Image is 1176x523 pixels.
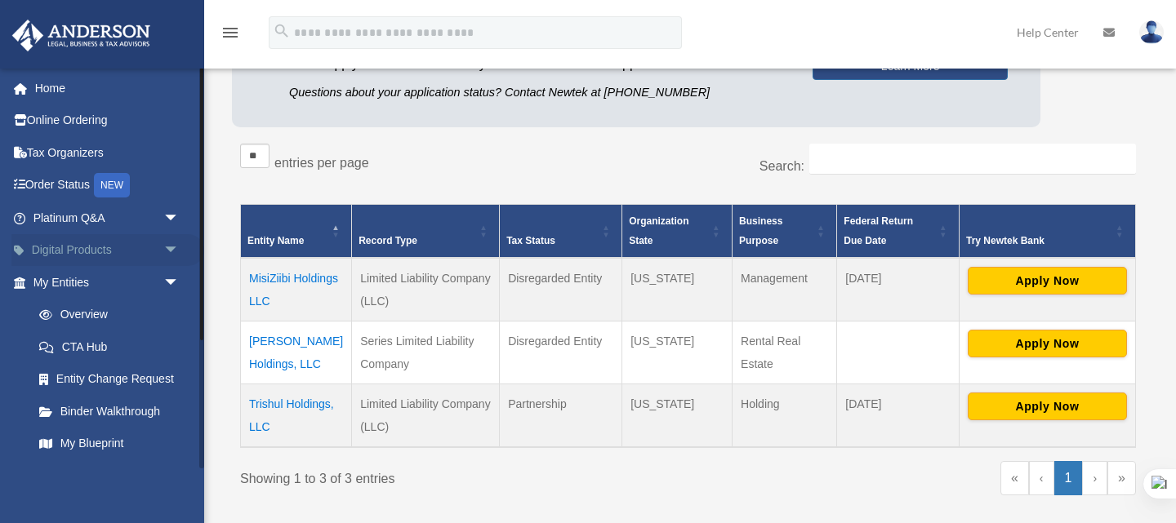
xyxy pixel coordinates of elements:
td: Limited Liability Company (LLC) [352,258,500,321]
button: Apply Now [968,267,1127,295]
td: MisiZiibi Holdings LLC [241,258,352,321]
td: Management [733,258,837,321]
a: My Entitiesarrow_drop_down [11,266,196,299]
div: Showing 1 to 3 of 3 entries [240,461,676,490]
div: Try Newtek Bank [966,231,1111,250]
td: [US_STATE] [622,321,733,383]
td: Partnership [500,383,622,447]
a: My Blueprint [23,428,196,460]
span: Business Purpose [739,215,782,246]
a: Digital Productsarrow_drop_down [11,234,204,267]
span: arrow_drop_down [163,234,196,268]
p: Questions about your application status? Contact Newtek at [PHONE_NUMBER] [289,82,788,103]
th: Try Newtek Bank : Activate to sort [959,204,1135,258]
a: Home [11,72,204,104]
th: Business Purpose: Activate to sort [733,204,837,258]
td: [DATE] [837,258,960,321]
td: Trishul Holdings, LLC [241,383,352,447]
label: entries per page [274,156,369,170]
td: Disregarded Entity [500,258,622,321]
a: Tax Organizers [11,136,204,169]
button: Apply Now [968,330,1127,357]
td: [US_STATE] [622,383,733,447]
td: Series Limited Liability Company [352,321,500,383]
a: menu [220,29,240,42]
i: menu [220,23,240,42]
td: Holding [733,383,837,447]
a: Order StatusNEW [11,169,204,202]
a: Online Ordering [11,104,204,137]
a: Binder Walkthrough [23,395,196,428]
span: arrow_drop_down [163,202,196,235]
span: Federal Return Due Date [844,215,913,246]
th: Tax Status: Activate to sort [500,204,622,258]
i: search [273,22,291,40]
td: Rental Real Estate [733,321,837,383]
td: [PERSON_NAME] Holdings, LLC [241,321,352,383]
span: arrow_drop_down [163,266,196,299]
a: Overview [23,299,188,331]
td: [DATE] [837,383,960,447]
td: Limited Liability Company (LLC) [352,383,500,447]
span: Entity Name [247,235,304,246]
th: Organization State: Activate to sort [622,204,733,258]
img: Anderson Advisors Platinum Portal [7,20,155,51]
span: Organization State [629,215,688,246]
label: Search: [759,159,804,173]
td: [US_STATE] [622,258,733,321]
th: Record Type: Activate to sort [352,204,500,258]
div: NEW [94,173,130,197]
a: CTA Hub [23,330,196,363]
button: Apply Now [968,392,1127,420]
a: First [1000,461,1029,495]
span: Record Type [359,235,417,246]
span: Tax Status [506,235,555,246]
td: Disregarded Entity [500,321,622,383]
a: Platinum Q&Aarrow_drop_down [11,202,204,234]
img: User Pic [1139,20,1164,44]
th: Federal Return Due Date: Activate to sort [837,204,960,258]
th: Entity Name: Activate to invert sorting [241,204,352,258]
a: Tax Due Dates [23,459,196,492]
a: Entity Change Request [23,363,196,396]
